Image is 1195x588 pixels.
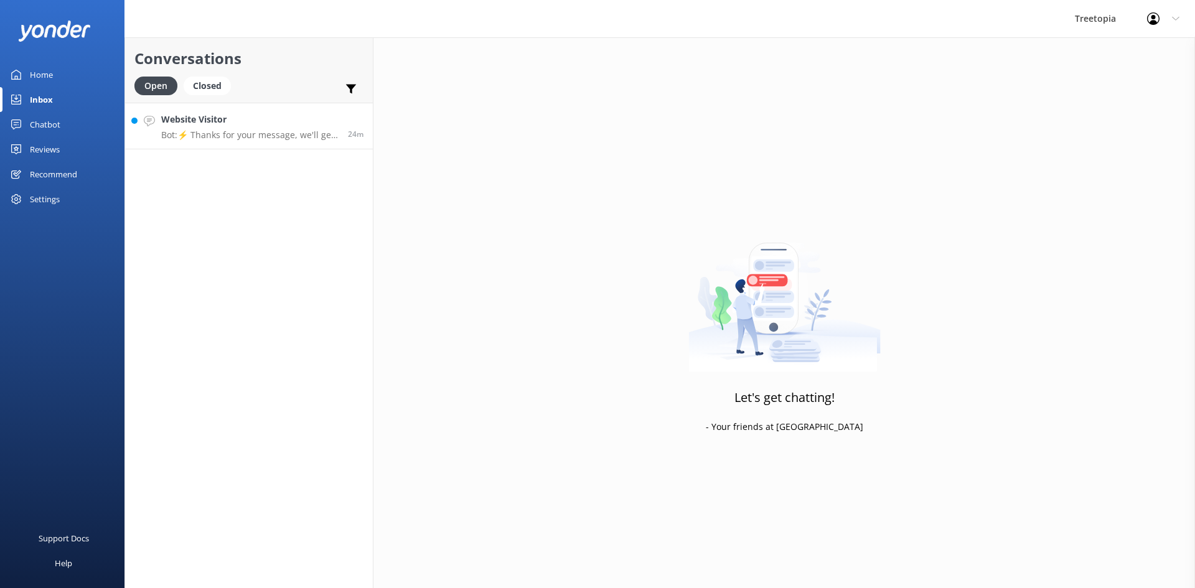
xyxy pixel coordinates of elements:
[30,62,53,87] div: Home
[39,526,89,551] div: Support Docs
[348,129,363,139] span: 10:00am 19-Aug-2025 (UTC -06:00) America/Mexico_City
[184,78,237,92] a: Closed
[688,217,881,372] img: artwork of a man stealing a conversation from at giant smartphone
[706,420,863,434] p: - Your friends at [GEOGRAPHIC_DATA]
[55,551,72,576] div: Help
[161,129,339,141] p: Bot: ⚡ Thanks for your message, we'll get back to you as soon as we can. You're also welcome to k...
[125,103,373,149] a: Website VisitorBot:⚡ Thanks for your message, we'll get back to you as soon as we can. You're als...
[30,137,60,162] div: Reviews
[134,47,363,70] h2: Conversations
[19,21,90,41] img: yonder-white-logo.png
[184,77,231,95] div: Closed
[134,78,184,92] a: Open
[734,388,835,408] h3: Let's get chatting!
[30,87,53,112] div: Inbox
[30,162,77,187] div: Recommend
[134,77,177,95] div: Open
[30,112,60,137] div: Chatbot
[30,187,60,212] div: Settings
[161,113,339,126] h4: Website Visitor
